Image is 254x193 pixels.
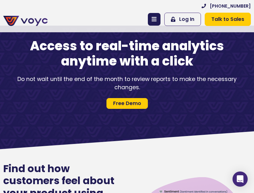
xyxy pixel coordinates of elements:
[210,3,251,9] span: [PHONE_NUMBER]
[233,171,248,187] div: Open Intercom Messenger
[106,98,148,109] a: Free Demo
[202,3,251,9] a: [PHONE_NUMBER]
[16,75,238,92] div: Do not wait until the end of the month to review reports to make the necessary changes.
[164,13,201,26] a: Log In
[3,16,48,26] img: voyc-full-logo
[179,16,194,23] span: Log In
[205,13,251,26] a: Talk to Sales
[16,38,238,69] h1: Access to real-time analytics anytime with a click
[113,101,141,106] span: Free Demo
[211,16,244,23] span: Talk to Sales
